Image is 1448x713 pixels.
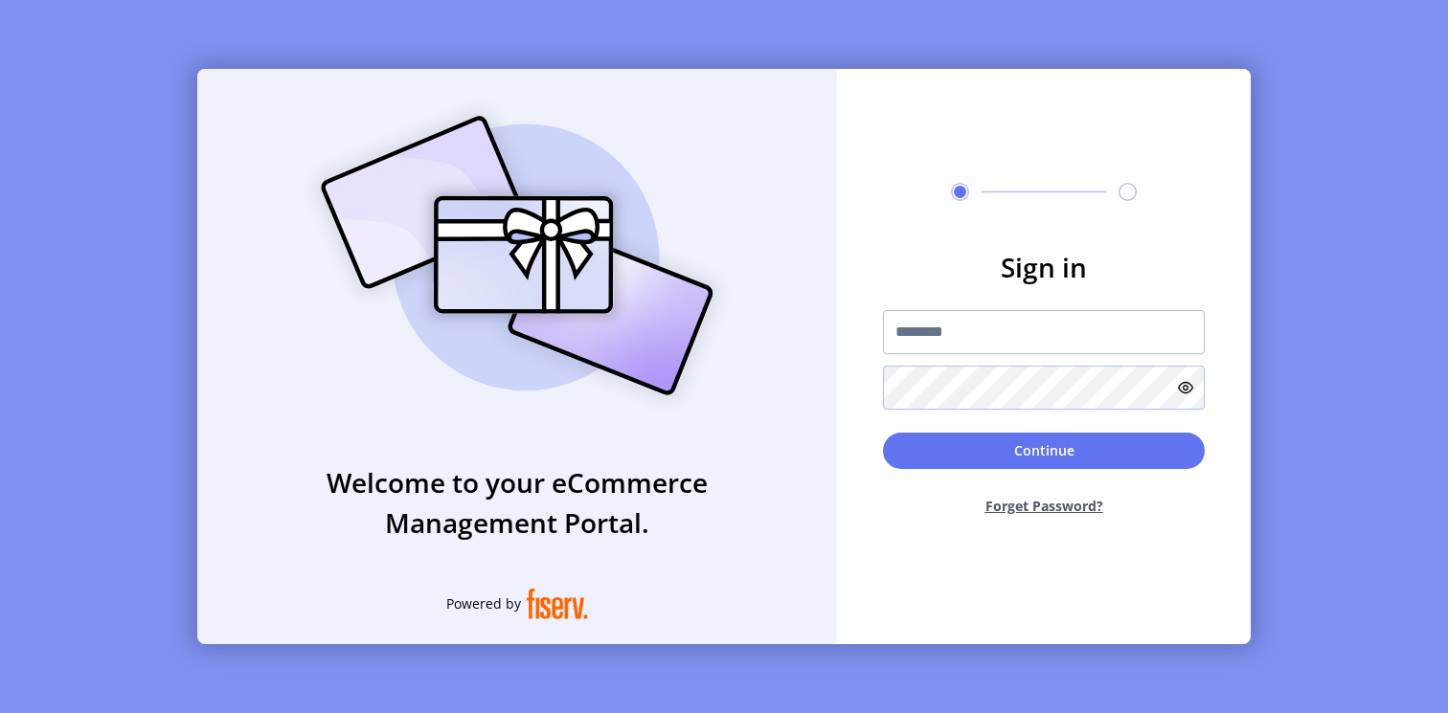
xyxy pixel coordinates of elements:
[197,462,837,543] h3: Welcome to your eCommerce Management Portal.
[883,247,1205,287] h3: Sign in
[292,95,742,416] img: card_Illustration.svg
[883,433,1205,469] button: Continue
[446,593,521,613] span: Powered by
[883,480,1205,531] button: Forget Password?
